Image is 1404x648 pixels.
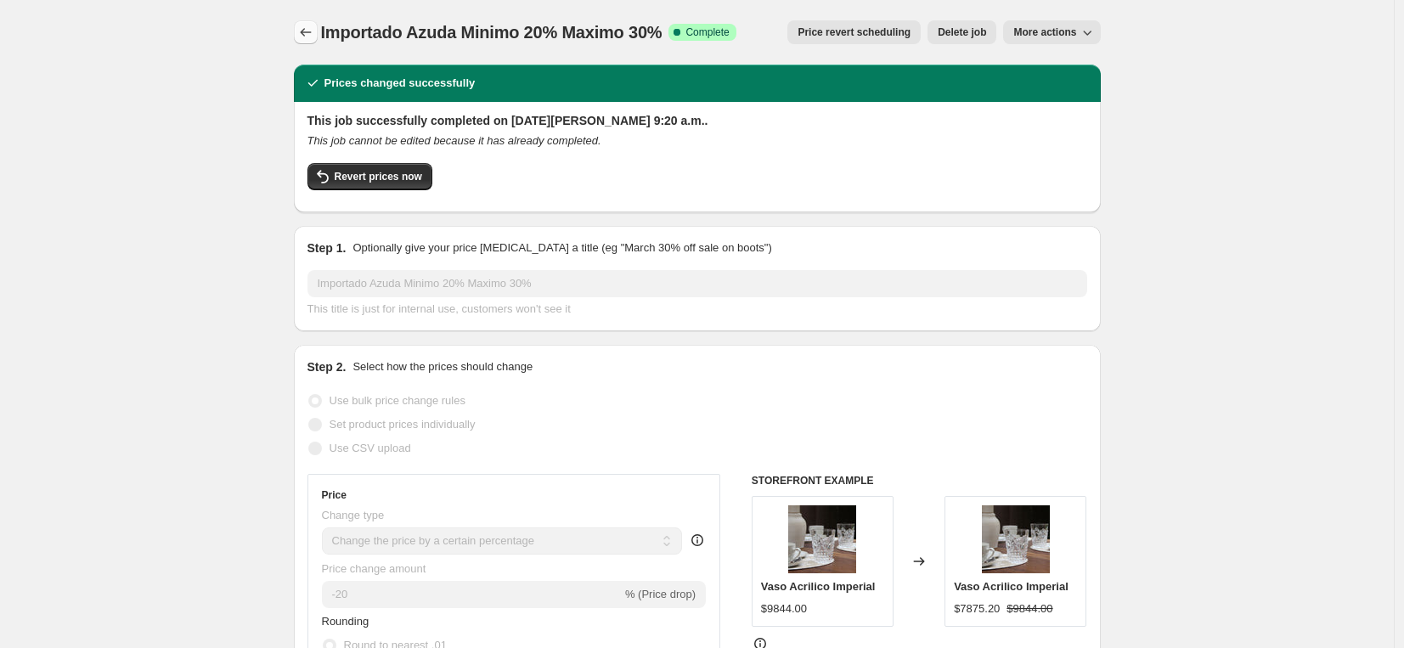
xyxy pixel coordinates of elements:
[954,580,1069,593] span: Vaso Acrilico Imperial
[294,20,318,44] button: Price change jobs
[938,25,986,39] span: Delete job
[307,134,601,147] i: This job cannot be edited because it has already completed.
[307,358,347,375] h2: Step 2.
[330,418,476,431] span: Set product prices individually
[321,23,663,42] span: Importado Azuda Minimo 20% Maximo 30%
[788,505,856,573] img: 1_af9e976e-1583-4e24-a37a-515980f47191_80x.jpg
[322,562,426,575] span: Price change amount
[761,580,876,593] span: Vaso Acrilico Imperial
[689,532,706,549] div: help
[307,302,571,315] span: This title is just for internal use, customers won't see it
[928,20,996,44] button: Delete job
[307,270,1087,297] input: 30% off holiday sale
[330,442,411,454] span: Use CSV upload
[307,112,1087,129] h2: This job successfully completed on [DATE][PERSON_NAME] 9:20 a.m..
[322,581,622,608] input: -15
[982,505,1050,573] img: 1_af9e976e-1583-4e24-a37a-515980f47191_80x.jpg
[322,488,347,502] h3: Price
[625,588,696,600] span: % (Price drop)
[330,394,465,407] span: Use bulk price change rules
[1003,20,1100,44] button: More actions
[1006,600,1052,617] strike: $9844.00
[685,25,729,39] span: Complete
[798,25,911,39] span: Price revert scheduling
[761,600,807,617] div: $9844.00
[787,20,921,44] button: Price revert scheduling
[307,239,347,256] h2: Step 1.
[1013,25,1076,39] span: More actions
[752,474,1087,487] h6: STOREFRONT EXAMPLE
[352,358,533,375] p: Select how the prices should change
[322,615,369,628] span: Rounding
[335,170,422,183] span: Revert prices now
[322,509,385,521] span: Change type
[352,239,771,256] p: Optionally give your price [MEDICAL_DATA] a title (eg "March 30% off sale on boots")
[307,163,432,190] button: Revert prices now
[324,75,476,92] h2: Prices changed successfully
[954,600,1000,617] div: $7875.20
